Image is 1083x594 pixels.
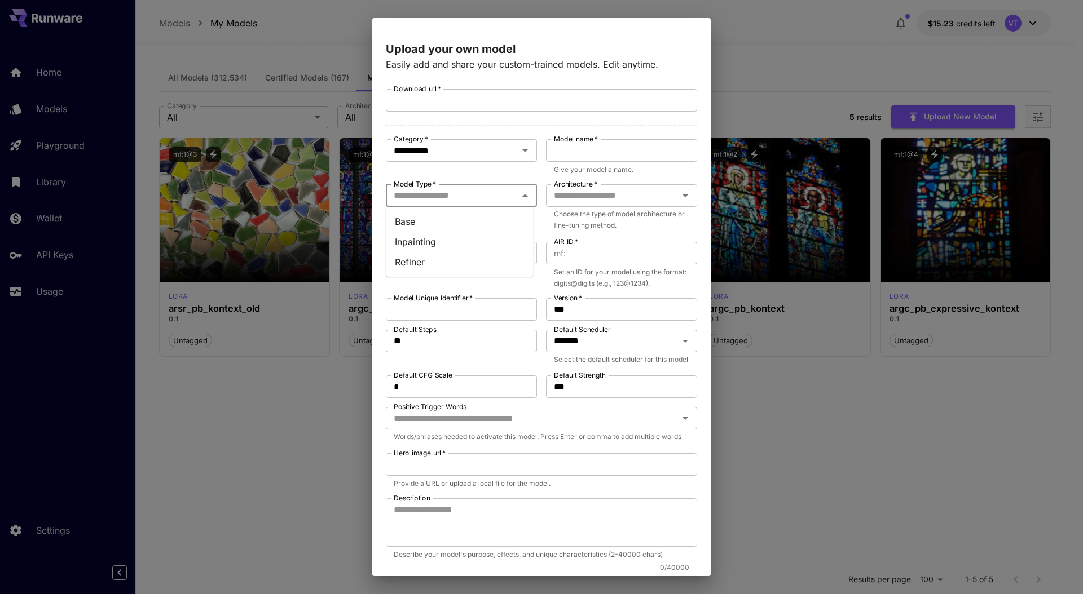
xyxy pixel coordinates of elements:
[677,188,693,203] button: Open
[677,410,693,426] button: Open
[394,179,436,189] label: Model Type
[394,84,441,94] label: Download url
[517,188,533,203] button: Close
[554,237,578,246] label: AIR ID
[554,325,611,334] label: Default Scheduler
[394,325,437,334] label: Default Steps
[554,179,597,189] label: Architecture
[386,211,533,232] li: Base
[677,333,693,349] button: Open
[386,232,533,252] li: Inpainting
[394,478,689,489] p: Provide a URL or upload a local file for the model.
[554,267,689,289] p: Set an ID for your model using the format: digits@digits (e.g., 123@1234).
[554,134,598,144] label: Model name
[394,448,446,458] label: Hero image url
[386,562,689,573] p: 0 / 40000
[554,293,582,303] label: Version
[554,209,689,231] p: Choose the type of model architecture or fine-tuning method.
[394,293,473,303] label: Model Unique Identifier
[386,252,533,272] li: Refiner
[554,370,606,380] label: Default Strength
[394,370,452,380] label: Default CFG Scale
[394,549,689,560] p: Describe your model's purpose, effects, and unique characteristics (2-40000 chars)
[394,402,466,411] label: Positive Trigger Words
[554,164,689,175] p: Give your model a name.
[517,143,533,158] button: Open
[386,41,697,57] p: Upload your own model
[394,431,689,442] p: Words/phrases needed to activate this model. Press Enter or comma to add multiple words
[386,57,697,71] p: Easily add and share your custom-trained models. Edit anytime.
[394,493,430,503] label: Description
[394,134,428,144] label: Category
[554,354,689,365] p: Select the default scheduler for this model
[554,247,566,260] span: mf :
